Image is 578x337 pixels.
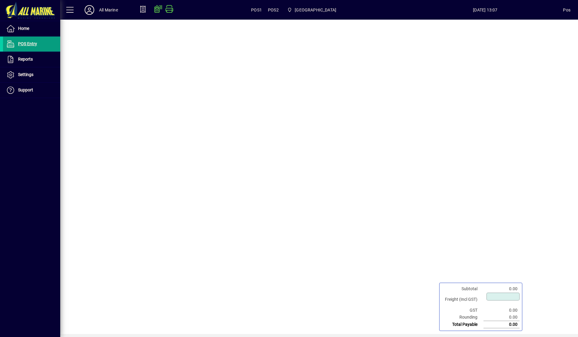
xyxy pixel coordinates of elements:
span: POS Entry [18,41,37,46]
span: Support [18,87,33,92]
span: POS1 [251,5,262,15]
td: GST [442,307,483,314]
button: Profile [80,5,99,15]
td: 0.00 [483,285,520,292]
td: Subtotal [442,285,483,292]
span: Port Road [285,5,339,15]
td: 0.00 [483,321,520,328]
td: 0.00 [483,307,520,314]
a: Support [3,83,60,98]
span: POS2 [268,5,279,15]
span: [DATE] 13:07 [407,5,563,15]
a: Home [3,21,60,36]
span: Home [18,26,29,31]
td: 0.00 [483,314,520,321]
div: All Marine [99,5,118,15]
div: Pos [563,5,570,15]
td: Total Payable [442,321,483,328]
td: Rounding [442,314,483,321]
td: Freight (Incl GST) [442,292,483,307]
span: Reports [18,57,33,62]
a: Settings [3,67,60,82]
span: [GEOGRAPHIC_DATA] [295,5,336,15]
a: Reports [3,52,60,67]
span: Settings [18,72,33,77]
